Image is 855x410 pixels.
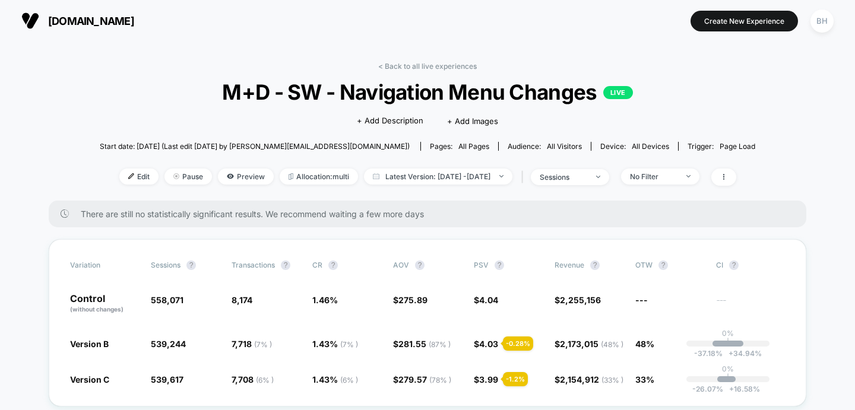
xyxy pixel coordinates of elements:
span: + Add Description [357,115,423,127]
span: Pause [164,169,212,185]
span: ( 7 % ) [254,340,272,349]
span: + [729,349,733,358]
span: 48% [635,339,654,349]
span: 2,154,912 [560,374,623,384]
div: Trigger: [688,142,755,151]
img: Visually logo [21,12,39,30]
p: 0% [722,329,734,338]
span: Start date: [DATE] (Last edit [DATE] by [PERSON_NAME][EMAIL_ADDRESS][DOMAIN_NAME]) [100,142,410,151]
span: Edit [119,169,159,185]
span: Variation [70,260,135,270]
p: Control [70,294,139,314]
span: 4.04 [479,295,498,305]
span: There are still no statistically significant results. We recommend waiting a few more days [81,209,783,219]
div: No Filter [630,172,677,181]
span: $ [555,339,623,349]
span: ( 6 % ) [340,376,358,384]
span: CR [312,260,322,269]
a: < Back to all live experiences [378,62,477,71]
button: ? [495,260,504,270]
span: 279.57 [398,374,451,384]
span: [DOMAIN_NAME] [48,15,134,27]
span: Version B [70,339,109,349]
span: $ [555,374,623,384]
p: | [727,338,729,347]
button: ? [658,260,668,270]
button: ? [590,260,600,270]
button: Create New Experience [691,11,798,31]
button: BH [807,9,837,33]
span: ( 87 % ) [429,340,451,349]
span: CI [716,260,781,270]
span: 558,071 [151,295,183,305]
span: OTW [635,260,701,270]
p: 0% [722,364,734,373]
span: -37.18 % [694,349,723,358]
span: 2,255,156 [560,295,601,305]
span: ( 7 % ) [340,340,358,349]
span: ( 6 % ) [256,376,274,384]
span: Version C [70,374,109,384]
span: all pages [458,142,489,151]
span: --- [635,295,648,305]
button: ? [281,260,290,270]
span: + Add Images [447,116,498,126]
img: end [499,175,503,177]
span: Page Load [720,142,755,151]
span: Revenue [555,260,584,269]
span: + [729,384,734,393]
span: 1.43 % [312,374,358,384]
div: sessions [540,173,587,182]
span: 281.55 [398,339,451,349]
span: All Visitors [547,142,582,151]
button: ? [328,260,338,270]
span: AOV [393,260,409,269]
img: end [173,173,179,179]
img: end [596,176,600,178]
div: Pages: [430,142,489,151]
span: ( 33 % ) [601,376,623,384]
span: 7,718 [232,339,272,349]
p: LIVE [603,86,633,99]
img: calendar [373,173,379,179]
div: BH [810,9,834,33]
div: - 0.28 % [503,336,533,351]
span: (without changes) [70,306,123,313]
span: 33% [635,374,654,384]
button: [DOMAIN_NAME] [18,11,138,30]
img: end [686,175,691,177]
p: | [727,373,729,382]
img: rebalance [289,173,293,180]
span: 16.58 % [723,384,760,393]
span: $ [474,295,498,305]
img: edit [128,173,134,179]
button: ? [415,260,425,270]
span: PSV [474,260,489,269]
span: Device: [591,142,678,151]
div: - 1.2 % [503,372,528,386]
span: 2,173,015 [560,339,623,349]
span: $ [393,374,451,384]
span: Latest Version: [DATE] - [DATE] [364,169,512,185]
span: 1.43 % [312,339,358,349]
span: 4.03 [479,339,498,349]
span: Transactions [232,260,275,269]
span: 539,617 [151,374,183,384]
span: Allocation: multi [280,169,358,185]
span: | [518,169,531,186]
span: $ [474,374,498,384]
button: ? [186,260,196,270]
span: 7,708 [232,374,274,384]
span: 8,174 [232,295,252,305]
span: $ [555,295,601,305]
span: $ [393,339,451,349]
span: 34.94 % [723,349,762,358]
span: $ [474,339,498,349]
span: 539,244 [151,339,186,349]
span: $ [393,295,427,305]
span: -26.07 % [692,384,723,393]
span: 275.89 [398,295,427,305]
button: ? [729,260,739,270]
span: ( 48 % ) [601,340,623,349]
span: 1.46 % [312,295,338,305]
